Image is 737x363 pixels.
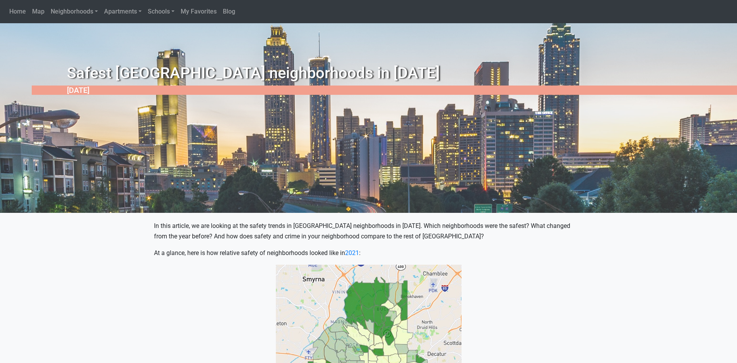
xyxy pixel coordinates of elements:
span: Schools [148,8,170,15]
a: Neighborhoods [48,4,101,19]
a: Apartments [101,4,145,19]
span: Home [9,8,26,15]
span: Blog [223,8,235,15]
span: Apartments [104,8,137,15]
h1: Safest [GEOGRAPHIC_DATA] neighborhoods in [DATE] [32,64,737,82]
h5: [DATE] [32,86,737,95]
span: Map [32,8,44,15]
a: Map [29,4,48,19]
a: Schools [145,4,178,19]
span: My Favorites [181,8,217,15]
p: In this article, we are looking at the safety trends in [GEOGRAPHIC_DATA] neighborhoods in [DATE]... [154,221,583,241]
a: 2021 [345,249,359,257]
span: Neighborhoods [51,8,93,15]
a: My Favorites [178,4,220,19]
p: At a glance, here is how relative safety of neighborhoods looked like in : [154,248,583,258]
a: Home [6,4,29,19]
a: Blog [220,4,238,19]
